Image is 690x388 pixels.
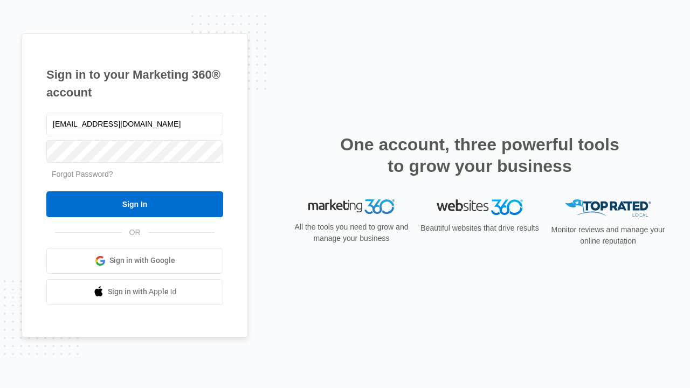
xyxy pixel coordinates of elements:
[122,227,148,238] span: OR
[109,255,175,266] span: Sign in with Google
[46,279,223,305] a: Sign in with Apple Id
[52,170,113,178] a: Forgot Password?
[46,191,223,217] input: Sign In
[46,113,223,135] input: Email
[565,199,651,217] img: Top Rated Local
[419,223,540,234] p: Beautiful websites that drive results
[437,199,523,215] img: Websites 360
[46,66,223,101] h1: Sign in to your Marketing 360® account
[308,199,395,214] img: Marketing 360
[337,134,623,177] h2: One account, three powerful tools to grow your business
[291,221,412,244] p: All the tools you need to grow and manage your business
[46,248,223,274] a: Sign in with Google
[548,224,668,247] p: Monitor reviews and manage your online reputation
[108,286,177,297] span: Sign in with Apple Id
